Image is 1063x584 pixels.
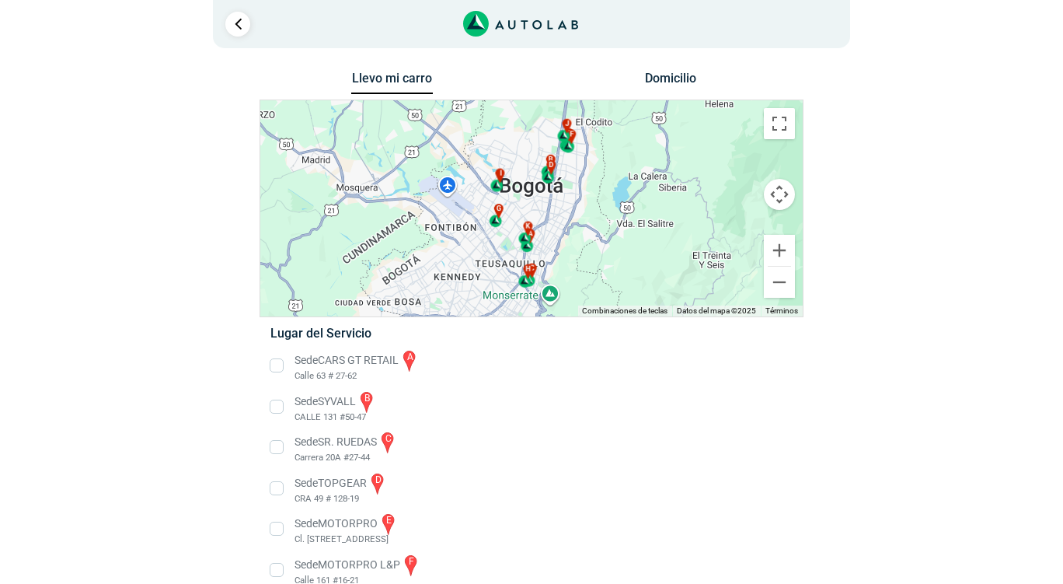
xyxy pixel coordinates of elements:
span: f [570,129,573,140]
a: Abre esta zona en Google Maps (se abre en una nueva ventana) [264,296,315,316]
span: g [497,204,501,215]
span: h [525,264,530,275]
span: d [549,160,553,171]
span: Datos del mapa ©2025 [677,306,756,315]
span: k [525,222,530,233]
button: Cambiar a la vista en pantalla completa [764,108,795,139]
h5: Lugar del Servicio [270,326,792,341]
span: b [549,155,553,166]
button: Combinaciones de teclas [582,306,667,316]
span: j [566,119,570,130]
button: Reducir [764,267,795,298]
a: Link al sitio de autolab [463,16,579,30]
button: Ampliar [764,235,795,266]
a: Términos (se abre en una nueva pestaña) [765,306,798,315]
img: Google [264,296,315,316]
a: Ir al paso anterior [225,12,250,37]
span: i [500,169,502,180]
button: Llevo mi carro [351,71,433,95]
button: Controles de visualización del mapa [764,179,795,210]
button: Domicilio [630,71,712,93]
span: c [530,264,535,275]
